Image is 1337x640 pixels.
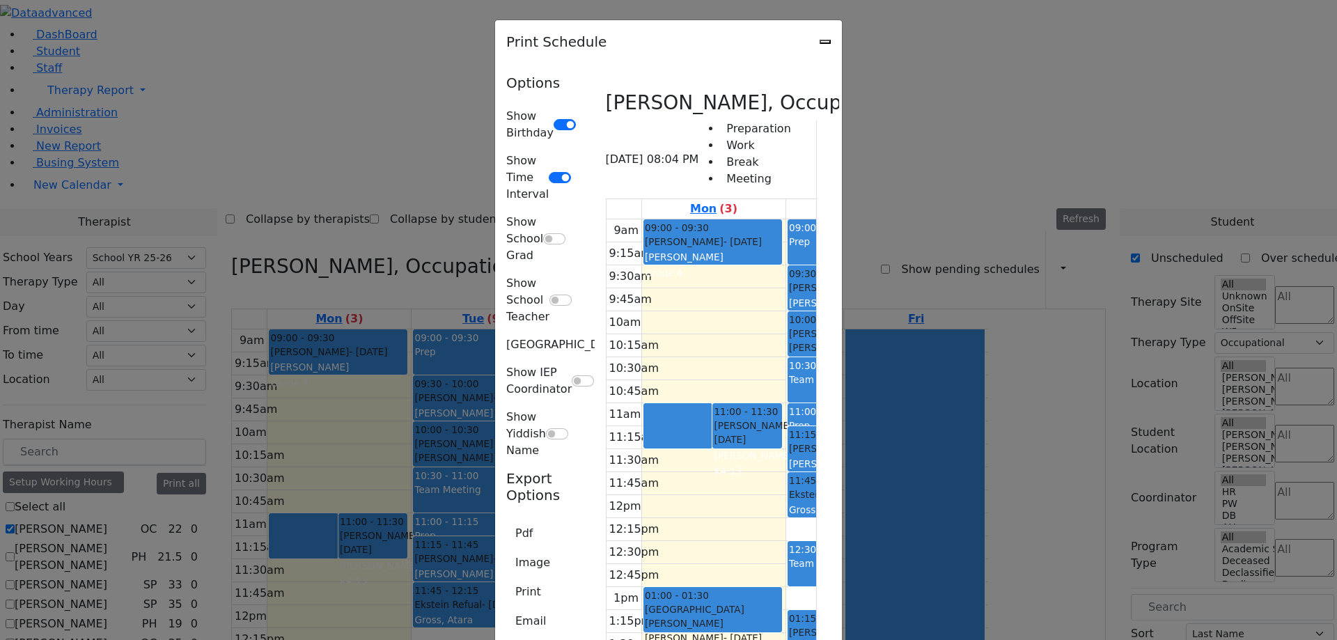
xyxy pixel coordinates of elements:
label: Show Yiddish Name [506,409,546,459]
span: 10:30 - 11:00 [789,360,853,371]
span: 11:00 - 11:30 [714,405,778,419]
div: 10:30am [607,360,662,377]
div: Ekstein Refual [789,487,925,501]
div: Grade 4 [645,266,781,280]
button: Pdf [506,520,542,547]
div: [PERSON_NAME] [789,457,925,471]
div: 12:45pm [607,567,662,584]
span: 01:15 - 01:45 [789,611,853,625]
div: [PERSON_NAME] [789,442,925,455]
div: K4-13 [714,464,780,478]
label: Show School Teacher [506,275,549,325]
div: 12:30pm [607,544,662,561]
span: [GEOGRAPHIC_DATA] [645,602,744,616]
div: 11:30am [607,452,662,469]
h5: Options [506,75,575,91]
a: September 22, 2025 [687,199,740,219]
label: [GEOGRAPHIC_DATA] [506,336,623,353]
span: 11:15 - 11:45 [789,428,853,442]
span: [PERSON_NAME] UTA [789,327,889,341]
button: Print [506,579,550,605]
button: Close [820,40,831,44]
div: [PERSON_NAME] [789,281,925,295]
div: 12:15pm [607,521,662,538]
li: Meeting [721,171,790,187]
span: 11:45 - 12:15 [789,474,853,487]
li: Work [721,137,790,154]
div: 11am [607,406,644,423]
label: Show IEP Coordinator [506,364,572,398]
button: Email [506,608,555,634]
div: 12pm [607,498,644,515]
label: Show Time Interval [506,153,549,203]
li: Preparation [721,120,790,137]
div: [PERSON_NAME] [645,235,781,249]
div: 1:15pm [607,613,655,630]
li: Break [721,154,790,171]
span: 10:00 - 10:30 [789,313,853,327]
span: [DATE] 08:04 PM [606,151,699,168]
div: Prep [789,235,925,249]
span: 11:00 - 11:15 [789,406,853,417]
div: [PERSON_NAME] [714,448,780,462]
label: Show Birthday [506,108,554,141]
div: 1pm [611,590,641,607]
div: Prep [789,419,925,432]
div: [PERSON_NAME] [714,419,780,447]
span: 12:30 - 01:00 [789,544,853,555]
span: 09:00 - 09:30 [789,222,853,233]
div: [PERSON_NAME] [645,250,781,264]
span: - [DATE] [724,236,762,247]
div: Team Meeting [789,556,925,570]
div: [PERSON_NAME] [789,625,925,639]
div: 9:30am [607,268,655,285]
button: Image [506,549,559,576]
h5: Export Options [506,470,575,504]
div: 9:15am [607,245,655,262]
div: 10:15am [607,337,662,354]
div: [PERSON_NAME] [789,296,925,310]
div: 11:15am [607,429,662,446]
div: 9:45am [607,291,655,308]
span: 01:00 - 01:30 [645,588,709,602]
div: Team Meeting [789,373,925,387]
label: (3) [719,201,737,217]
h5: Print Schedule [506,31,607,52]
label: Show School Grad [506,214,543,264]
div: Gross, Atara [789,503,925,517]
div: [PERSON_NAME] ([PERSON_NAME]) [789,341,925,369]
div: 11:45am [607,475,662,492]
span: 09:00 - 09:30 [645,221,709,235]
h3: [PERSON_NAME], Occupational [606,91,908,115]
div: 10:45am [607,383,662,400]
span: 09:30 - 10:00 [789,267,853,281]
div: 10am [607,314,644,331]
div: 9am [611,222,641,239]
